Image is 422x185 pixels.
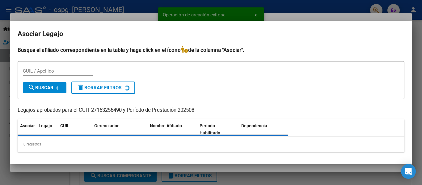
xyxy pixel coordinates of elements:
span: Periodo Habilitado [200,123,220,135]
h2: Asociar Legajo [18,28,404,40]
datatable-header-cell: Periodo Habilitado [197,119,239,140]
datatable-header-cell: Dependencia [239,119,289,140]
span: Asociar [20,123,35,128]
button: Buscar [23,82,66,93]
span: Dependencia [241,123,267,128]
p: Legajos aprobados para el CUIT 27163256490 y Período de Prestación 202508 [18,107,404,114]
div: Open Intercom Messenger [401,164,416,179]
span: Buscar [28,85,53,90]
span: Nombre Afiliado [150,123,182,128]
h4: Busque el afiliado correspondiente en la tabla y haga click en el ícono de la columna "Asociar". [18,46,404,54]
span: Borrar Filtros [77,85,121,90]
span: Legajo [39,123,52,128]
datatable-header-cell: Gerenciador [92,119,147,140]
datatable-header-cell: CUIL [58,119,92,140]
mat-icon: delete [77,84,84,91]
datatable-header-cell: Asociar [18,119,36,140]
button: Borrar Filtros [71,82,135,94]
datatable-header-cell: Nombre Afiliado [147,119,197,140]
span: Gerenciador [94,123,119,128]
datatable-header-cell: Legajo [36,119,58,140]
div: 0 registros [18,137,404,152]
span: CUIL [60,123,70,128]
mat-icon: search [28,84,35,91]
